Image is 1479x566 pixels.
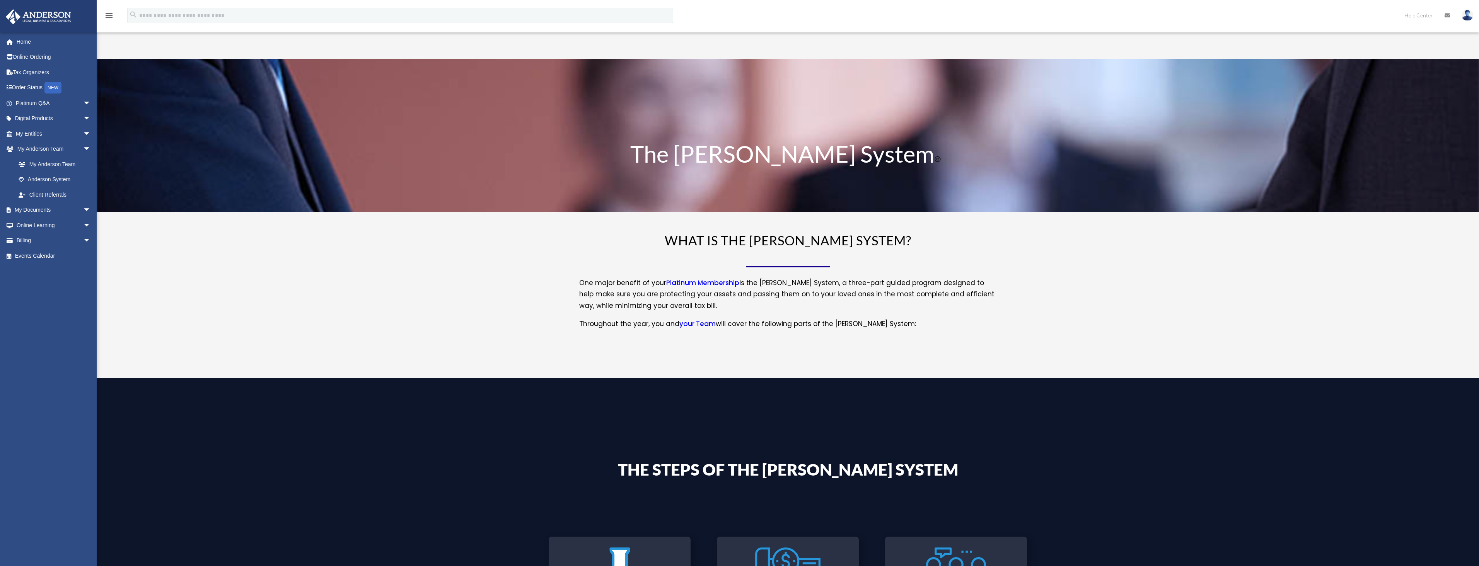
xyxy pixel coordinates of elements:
[104,11,114,20] i: menu
[83,218,99,233] span: arrow_drop_down
[104,14,114,20] a: menu
[5,65,102,80] a: Tax Organizers
[665,233,911,248] span: WHAT IS THE [PERSON_NAME] SYSTEM?
[579,318,997,330] p: Throughout the year, you and will cover the following parts of the [PERSON_NAME] System:
[579,461,997,481] h4: The Steps of the [PERSON_NAME] System
[83,141,99,157] span: arrow_drop_down
[83,202,99,218] span: arrow_drop_down
[679,319,716,332] a: your Team
[3,9,73,24] img: Anderson Advisors Platinum Portal
[44,82,61,93] div: NEW
[5,126,102,141] a: My Entitiesarrow_drop_down
[83,126,99,142] span: arrow_drop_down
[5,34,102,49] a: Home
[5,233,102,248] a: Billingarrow_drop_down
[666,278,739,291] a: Platinum Membership
[5,111,102,126] a: Digital Productsarrow_drop_down
[83,233,99,249] span: arrow_drop_down
[11,172,99,187] a: Anderson System
[11,187,102,202] a: Client Referrals
[11,156,102,172] a: My Anderson Team
[5,141,102,157] a: My Anderson Teamarrow_drop_down
[83,95,99,111] span: arrow_drop_down
[579,142,997,169] h1: The [PERSON_NAME] System
[5,248,102,263] a: Events Calendar
[5,80,102,96] a: Order StatusNEW
[5,49,102,65] a: Online Ordering
[5,95,102,111] a: Platinum Q&Aarrow_drop_down
[579,277,997,318] p: One major benefit of your is the [PERSON_NAME] System, a three-part guided program designed to he...
[83,111,99,127] span: arrow_drop_down
[129,10,138,19] i: search
[5,202,102,218] a: My Documentsarrow_drop_down
[5,218,102,233] a: Online Learningarrow_drop_down
[1462,10,1473,21] img: User Pic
